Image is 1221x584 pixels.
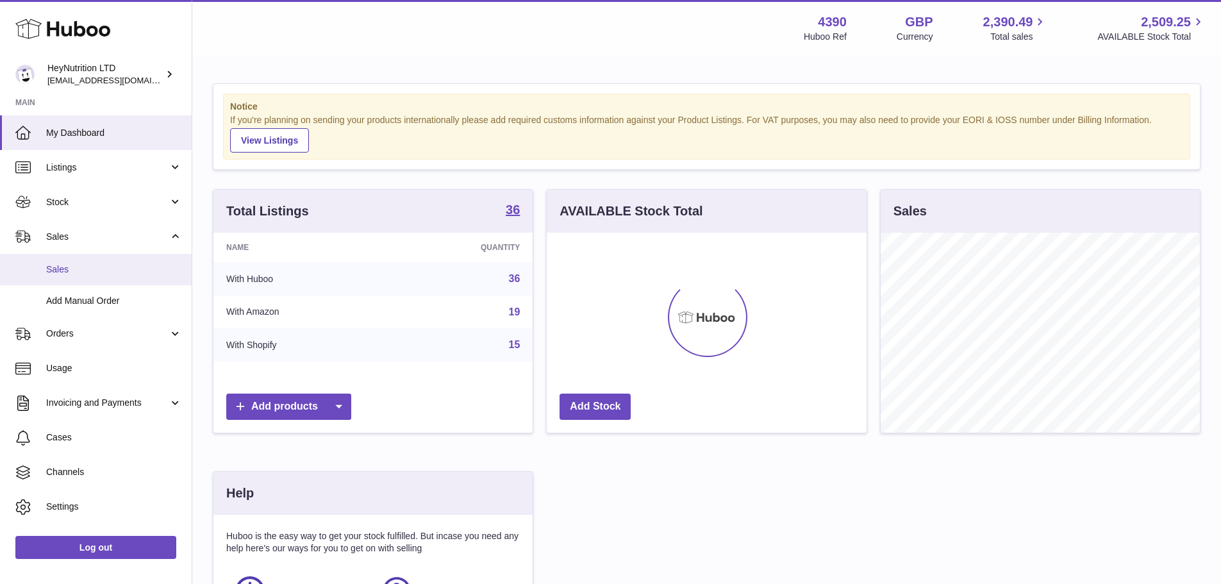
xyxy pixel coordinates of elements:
span: 2,390.49 [983,13,1033,31]
strong: GBP [905,13,933,31]
a: 19 [509,306,520,317]
a: 2,509.25 AVAILABLE Stock Total [1097,13,1206,43]
a: 36 [506,203,520,219]
a: Add Stock [560,394,631,420]
span: Add Manual Order [46,295,182,307]
p: Huboo is the easy way to get your stock fulfilled. But incase you need any help here's our ways f... [226,530,520,555]
span: Settings [46,501,182,513]
th: Name [213,233,388,262]
span: My Dashboard [46,127,182,139]
a: Add products [226,394,351,420]
strong: Notice [230,101,1183,113]
div: Currency [897,31,933,43]
span: Cases [46,431,182,444]
span: Sales [46,263,182,276]
img: info@heynutrition.com [15,65,35,84]
a: 36 [509,273,520,284]
span: Usage [46,362,182,374]
h3: Total Listings [226,203,309,220]
td: With Amazon [213,296,388,329]
div: HeyNutrition LTD [47,62,163,87]
td: With Huboo [213,262,388,296]
span: Total sales [990,31,1047,43]
div: Huboo Ref [804,31,847,43]
h3: Sales [893,203,927,220]
span: Listings [46,162,169,174]
div: If you're planning on sending your products internationally please add required customs informati... [230,114,1183,153]
span: Orders [46,328,169,340]
a: Log out [15,536,176,559]
a: View Listings [230,128,309,153]
span: AVAILABLE Stock Total [1097,31,1206,43]
strong: 4390 [818,13,847,31]
h3: Help [226,485,254,502]
th: Quantity [388,233,533,262]
span: 2,509.25 [1141,13,1191,31]
strong: 36 [506,203,520,216]
h3: AVAILABLE Stock Total [560,203,702,220]
span: [EMAIL_ADDRESS][DOMAIN_NAME] [47,75,188,85]
span: Invoicing and Payments [46,397,169,409]
td: With Shopify [213,328,388,362]
span: Sales [46,231,169,243]
a: 2,390.49 Total sales [983,13,1048,43]
span: Channels [46,466,182,478]
span: Stock [46,196,169,208]
a: 15 [509,339,520,350]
